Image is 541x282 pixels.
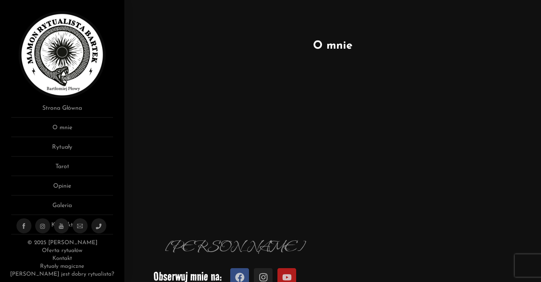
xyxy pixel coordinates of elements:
img: Rytualista Bartek [19,11,106,98]
a: Opinie [11,182,113,195]
a: Oferta rytuałów [42,248,82,254]
a: Galeria [11,201,113,215]
a: Rytuały magiczne [40,264,84,269]
p: [PERSON_NAME] [139,235,329,260]
a: Tarot [11,162,113,176]
a: [PERSON_NAME] jest dobry rytualista? [10,272,114,277]
a: Kontakt [52,256,72,261]
a: Rytuały [11,143,113,157]
a: O mnie [11,123,113,137]
a: Strona Główna [11,104,113,118]
h1: O mnie [136,37,530,54]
